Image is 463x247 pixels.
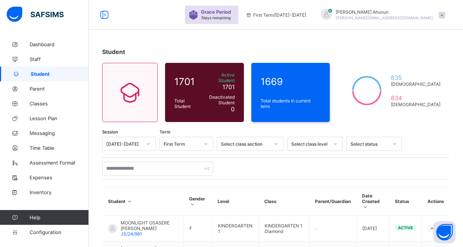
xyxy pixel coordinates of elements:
span: 1669 [261,76,321,87]
span: Configuration [30,229,88,235]
span: 7 days remaining [201,16,231,20]
span: Active Student [205,72,235,83]
span: active [398,225,413,230]
span: 0 [231,105,235,113]
div: Select class section [221,141,270,147]
div: Total Student [172,96,204,111]
span: JS/24/961 [121,231,142,237]
span: session/term information [246,12,306,18]
span: Lesson Plan [30,115,89,121]
i: Sort in Ascending Order [127,199,133,204]
td: KINDERGARTEN 1 Diamond [259,216,309,241]
th: Gender [184,187,212,216]
span: Student [31,71,89,77]
div: IsidoreAhunun [313,9,449,21]
span: Deactivated Student [205,94,235,105]
i: Sort in Ascending Order [189,202,195,207]
th: Actions [422,187,450,216]
span: 835 [391,74,440,81]
span: Total students in current term [261,98,321,109]
th: Class [259,187,309,216]
img: sticker-purple.71386a28dfed39d6af7621340158ba97.svg [189,10,198,20]
span: Parent [30,86,89,92]
th: Parent/Guardian [309,187,356,216]
th: Date Created [356,187,389,216]
div: First Term [164,141,199,147]
span: Help [30,214,88,220]
span: Session [102,129,118,135]
span: 834 [391,94,440,102]
span: Assessment Format [30,160,89,166]
span: [DEMOGRAPHIC_DATA] [391,102,440,107]
div: Select class level [291,141,329,147]
span: [PERSON_NAME][EMAIL_ADDRESS][DOMAIN_NAME] [336,16,433,20]
div: [DATE]-[DATE] [106,141,142,147]
img: safsims [7,7,64,22]
th: Student [103,187,184,216]
span: Inventory [30,189,89,195]
div: Select status [350,141,388,147]
span: [DEMOGRAPHIC_DATA] [391,81,440,87]
span: MOONLIGHT OSASERE [PERSON_NAME] [121,220,178,231]
button: Open asap [433,221,456,243]
span: Expenses [30,175,89,180]
i: Sort in Ascending Order [362,204,368,210]
td: KINDERGARTEN 1 [212,216,259,241]
span: Messaging [30,130,89,136]
span: Dashboard [30,41,89,47]
td: [DATE] [356,216,389,241]
span: Student [102,48,125,55]
span: Term [160,129,170,135]
span: [PERSON_NAME] Ahunun [336,9,433,15]
span: 1701 [174,76,202,87]
span: Time Table [30,145,89,151]
span: Grace Period [201,9,231,15]
th: Level [212,187,259,216]
td: F [184,216,212,241]
span: Classes [30,101,89,106]
span: 1701 [222,83,235,91]
th: Status [389,187,422,216]
span: Staff [30,56,89,62]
